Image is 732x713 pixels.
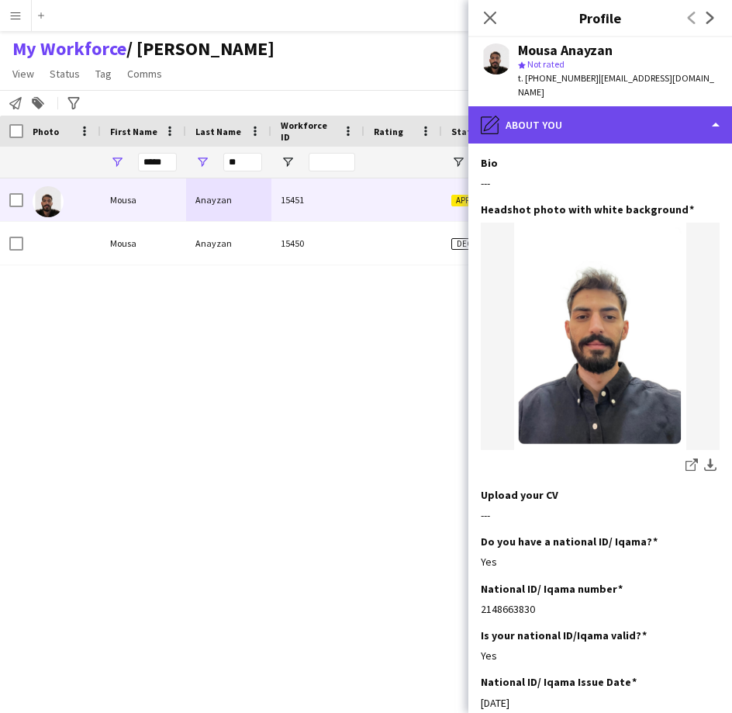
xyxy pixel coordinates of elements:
h3: Do you have a national ID/ Iqama? [481,535,658,549]
span: View [12,67,34,81]
app-action-btn: Notify workforce [6,94,25,112]
app-action-btn: Advanced filters [64,94,83,112]
button: Open Filter Menu [110,155,124,169]
a: Status [43,64,86,84]
input: First Name Filter Input [138,153,177,171]
span: Not rated [527,58,565,70]
span: Status [50,67,80,81]
div: --- [481,508,720,522]
span: Last Name [195,126,241,137]
span: First Name [110,126,157,137]
span: Tag [95,67,112,81]
img: Mousa Anayzan [33,186,64,217]
span: Declined [451,238,499,250]
h3: National ID/ Iqama number [481,582,623,596]
a: My Workforce [12,37,126,61]
div: [DATE] [481,696,720,710]
a: View [6,64,40,84]
h3: Headshot photo with white background [481,202,694,216]
span: t. [PHONE_NUMBER] [518,72,599,84]
span: Waad Ziyarah [126,37,274,61]
div: Anayzan [186,222,271,265]
button: Open Filter Menu [195,155,209,169]
span: | [EMAIL_ADDRESS][DOMAIN_NAME] [518,72,714,98]
button: Open Filter Menu [281,155,295,169]
a: Comms [121,64,168,84]
h3: Bio [481,156,498,170]
h3: National ID/ Iqama Issue Date [481,675,637,689]
div: Mousa Anayzan [518,43,613,57]
div: Mousa [101,222,186,265]
div: 15451 [271,178,364,221]
div: Yes [481,649,720,663]
div: --- [481,176,720,190]
div: Yes [481,555,720,569]
div: 2148663830 [481,602,720,616]
span: Applicant [451,195,499,206]
input: Last Name Filter Input [223,153,262,171]
span: Workforce ID [281,119,337,143]
div: About you [468,106,732,144]
h3: Profile [468,8,732,28]
input: Workforce ID Filter Input [309,153,355,171]
div: Anayzan [186,178,271,221]
span: Status [451,126,482,137]
span: Comms [127,67,162,81]
h3: Upload your CV [481,488,558,502]
app-action-btn: Add to tag [29,94,47,112]
h3: Is your national ID/Iqama valid? [481,628,647,642]
div: 15450 [271,222,364,265]
img: IMG_9683.jpeg [481,223,720,450]
a: Tag [89,64,118,84]
button: Open Filter Menu [451,155,465,169]
span: Photo [33,126,59,137]
div: Mousa [101,178,186,221]
span: Rating [374,126,403,137]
